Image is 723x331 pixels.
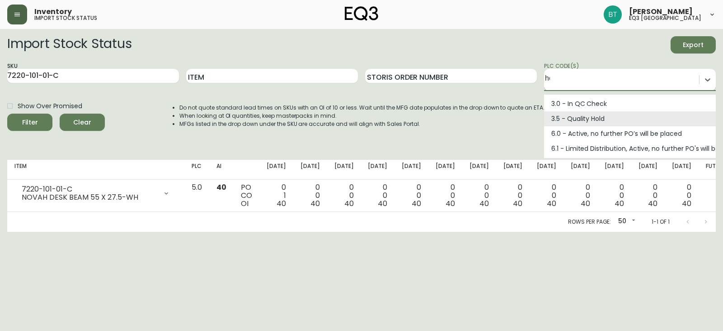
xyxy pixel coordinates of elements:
[629,15,701,21] h5: eq3 [GEOGRAPHIC_DATA]
[293,160,327,180] th: [DATE]
[544,111,716,126] div: 3.5 - Quality Hold
[14,183,177,203] div: 7220-101-01-CNOVAH DESK BEAM 55 X 27.5-WH
[479,198,489,209] span: 40
[60,114,105,131] button: Clear
[7,160,184,180] th: Item
[544,126,716,141] div: 6.0 - Active, no further PO’s will be placed
[563,160,597,180] th: [DATE]
[334,183,354,208] div: 0 0
[184,180,209,212] td: 5.0
[530,160,563,180] th: [DATE]
[310,198,320,209] span: 40
[241,198,249,209] span: OI
[18,101,82,111] span: Show Over Promised
[277,198,286,209] span: 40
[34,15,97,21] h5: import stock status
[615,214,637,229] div: 50
[537,183,556,208] div: 0 0
[378,198,387,209] span: 40
[428,160,462,180] th: [DATE]
[436,183,455,208] div: 0 0
[22,117,38,128] div: Filter
[665,160,699,180] th: [DATE]
[469,183,489,208] div: 0 0
[629,8,693,15] span: [PERSON_NAME]
[259,160,293,180] th: [DATE]
[344,198,354,209] span: 40
[209,160,234,180] th: AI
[671,36,716,53] button: Export
[394,160,428,180] th: [DATE]
[597,160,631,180] th: [DATE]
[22,193,157,201] div: NOVAH DESK BEAM 55 X 27.5-WH
[547,198,556,209] span: 40
[446,198,455,209] span: 40
[361,160,394,180] th: [DATE]
[67,117,98,128] span: Clear
[241,183,252,208] div: PO CO
[544,141,716,156] div: 6.1 - Limited Distribution, Active, no further PO's will be placed
[402,183,421,208] div: 0 0
[604,5,622,24] img: e958fd014cdad505c98c8d90babe8449
[327,160,361,180] th: [DATE]
[34,8,72,15] span: Inventory
[503,183,523,208] div: 0 0
[682,198,691,209] span: 40
[544,96,716,111] div: 3.0 - In QC Check
[300,183,320,208] div: 0 0
[678,39,709,51] span: Export
[7,114,52,131] button: Filter
[496,160,530,180] th: [DATE]
[605,183,624,208] div: 0 0
[179,104,545,112] li: Do not quote standard lead times on SKUs with an OI of 10 or less. Wait until the MFG date popula...
[179,120,545,128] li: MFGs listed in the drop down under the SKU are accurate and will align with Sales Portal.
[22,185,157,193] div: 7220-101-01-C
[184,160,209,180] th: PLC
[638,183,658,208] div: 0 0
[672,183,691,208] div: 0 0
[568,218,611,226] p: Rows per page:
[631,160,665,180] th: [DATE]
[368,183,387,208] div: 0 0
[179,112,545,120] li: When looking at OI quantities, keep masterpacks in mind.
[462,160,496,180] th: [DATE]
[216,182,226,192] span: 40
[648,198,657,209] span: 40
[7,36,131,53] h2: Import Stock Status
[615,198,624,209] span: 40
[412,198,421,209] span: 40
[581,198,590,209] span: 40
[513,198,522,209] span: 40
[345,6,378,21] img: logo
[652,218,670,226] p: 1-1 of 1
[267,183,286,208] div: 0 1
[571,183,590,208] div: 0 0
